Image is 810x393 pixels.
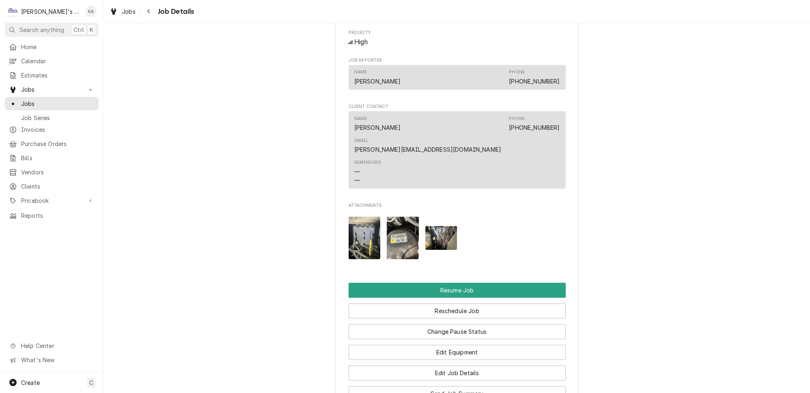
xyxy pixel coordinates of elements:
div: Reminders [354,159,381,184]
div: Phone [509,116,525,122]
span: Client Contact [349,103,566,110]
a: Calendar [5,54,99,68]
span: Home [21,43,95,51]
div: High [349,37,566,47]
div: Button Group Row [349,339,566,360]
div: Contact [349,65,566,90]
div: Email [354,137,502,154]
span: Priority [349,37,566,47]
span: Help Center [21,341,94,350]
span: Attachments [349,202,566,209]
a: Bills [5,151,99,165]
div: Email [354,137,368,144]
a: Jobs [5,97,99,110]
button: Navigate back [142,5,155,18]
div: Button Group Row [349,298,566,318]
div: [PERSON_NAME]'s Refrigeration [21,7,81,16]
a: [PHONE_NUMBER] [509,124,560,131]
a: Invoices [5,123,99,136]
span: Vendors [21,168,95,176]
span: C [89,378,93,387]
div: Priority [349,30,566,47]
a: Go to What's New [5,353,99,367]
a: Home [5,40,99,54]
span: Calendar [21,57,95,65]
div: Name [354,69,367,75]
span: Jobs [21,99,95,108]
div: Client Contact List [349,111,566,192]
a: Go to Help Center [5,339,99,352]
button: Search anythingCtrlK [5,23,99,37]
button: Resume Job [349,283,566,298]
div: Attachments [349,202,566,266]
div: — [354,176,360,185]
span: What's New [21,356,94,364]
span: Priority [349,30,566,36]
div: Contact [349,111,566,189]
span: Job Reporter [349,57,566,64]
span: Purchase Orders [21,140,95,148]
button: Reschedule Job [349,303,566,318]
button: Edit Equipment [349,345,566,360]
span: Job Details [155,6,194,17]
a: [PERSON_NAME][EMAIL_ADDRESS][DOMAIN_NAME] [354,146,502,153]
img: ZFeAW6KJS3K2wE7Cm0Dl [387,217,419,259]
img: gVYT8SQkij9mOZkHBMw1 [425,226,457,250]
div: Name [354,116,401,132]
div: Button Group Row [349,360,566,380]
div: Job Reporter [349,57,566,94]
span: Create [21,379,40,386]
div: Job Reporter List [349,65,566,93]
span: Job Series [21,114,95,122]
div: [PERSON_NAME] [354,77,401,86]
div: Clay's Refrigeration's Avatar [7,6,19,17]
a: Job Series [5,111,99,125]
button: Edit Job Details [349,365,566,380]
span: Attachments [349,210,566,266]
a: Purchase Orders [5,137,99,150]
a: Estimates [5,69,99,82]
span: Bills [21,154,95,162]
a: Vendors [5,165,99,179]
span: Jobs [122,7,136,16]
div: KA [85,6,97,17]
div: [PERSON_NAME] [354,123,401,132]
button: Change Pause Status [349,324,566,339]
div: Client Contact [349,103,566,192]
div: Phone [509,69,560,85]
a: Clients [5,180,99,193]
div: Name [354,69,401,85]
img: wpCXfTvRRqej0Zw0TzAk [349,217,381,259]
span: Clients [21,182,95,191]
div: C [7,6,19,17]
span: Pricebook [21,196,82,205]
div: Button Group Row [349,318,566,339]
div: Korey Austin's Avatar [85,6,97,17]
div: Phone [509,116,560,132]
a: [PHONE_NUMBER] [509,78,560,85]
a: Go to Pricebook [5,194,99,207]
div: Phone [509,69,525,75]
a: Jobs [106,5,139,18]
a: Go to Jobs [5,83,99,96]
a: Reports [5,209,99,222]
span: Jobs [21,85,82,94]
span: Estimates [21,71,95,79]
div: Name [354,116,367,122]
span: Ctrl [73,26,84,34]
span: K [90,26,93,34]
div: Reminders [354,159,381,166]
div: — [354,168,360,176]
div: Button Group Row [349,283,566,298]
span: Reports [21,211,95,220]
span: Search anything [19,26,64,34]
span: Invoices [21,125,95,134]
